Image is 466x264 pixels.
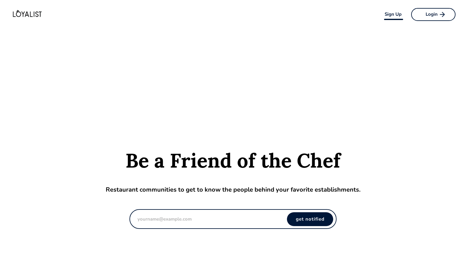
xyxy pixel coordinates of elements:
[385,12,402,17] div: Sign Up
[287,212,333,226] button: get notified
[125,151,341,170] div: Be a Friend of the Chef
[106,185,361,194] div: Restaurant communities to get to know the people behind your favorite establishments.
[137,213,222,225] input: yourname@example.com
[426,12,438,17] div: Login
